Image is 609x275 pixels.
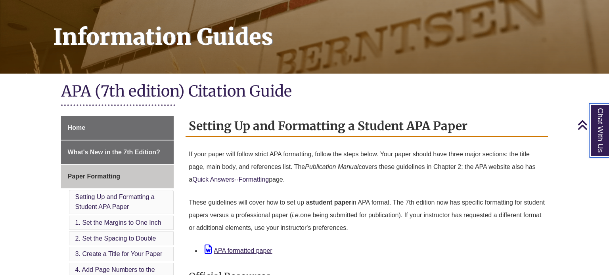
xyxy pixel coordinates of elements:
[309,199,351,206] strong: student paper
[192,176,269,183] a: Quick Answers--Formatting
[189,193,545,237] p: These guidelines will cover how to set up a in APA format. The 7th edition now has specific forma...
[68,173,120,180] span: Paper Formatting
[305,163,358,170] em: Publication Manual
[577,119,607,130] a: Back to Top
[75,235,156,242] a: 2. Set the Spacing to Double
[61,82,548,102] h1: APA (7th edition) Citation Guide
[68,149,160,156] span: What's New in the 7th Edition?
[186,116,548,137] h2: Setting Up and Formatting a Student APA Paper
[61,165,174,188] a: Paper Formatting
[189,145,545,189] p: If your paper will follow strict APA formatting, follow the steps below. Your paper should have t...
[75,219,161,226] a: 1. Set the Margins to One Inch
[205,247,272,254] a: APA formatted paper
[75,193,155,211] a: Setting Up and Formatting a Student APA Paper
[292,212,300,218] em: i.e.
[61,140,174,164] a: What's New in the 7th Edition?
[68,124,85,131] span: Home
[61,116,174,140] a: Home
[75,250,163,257] a: 3. Create a Title for Your Paper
